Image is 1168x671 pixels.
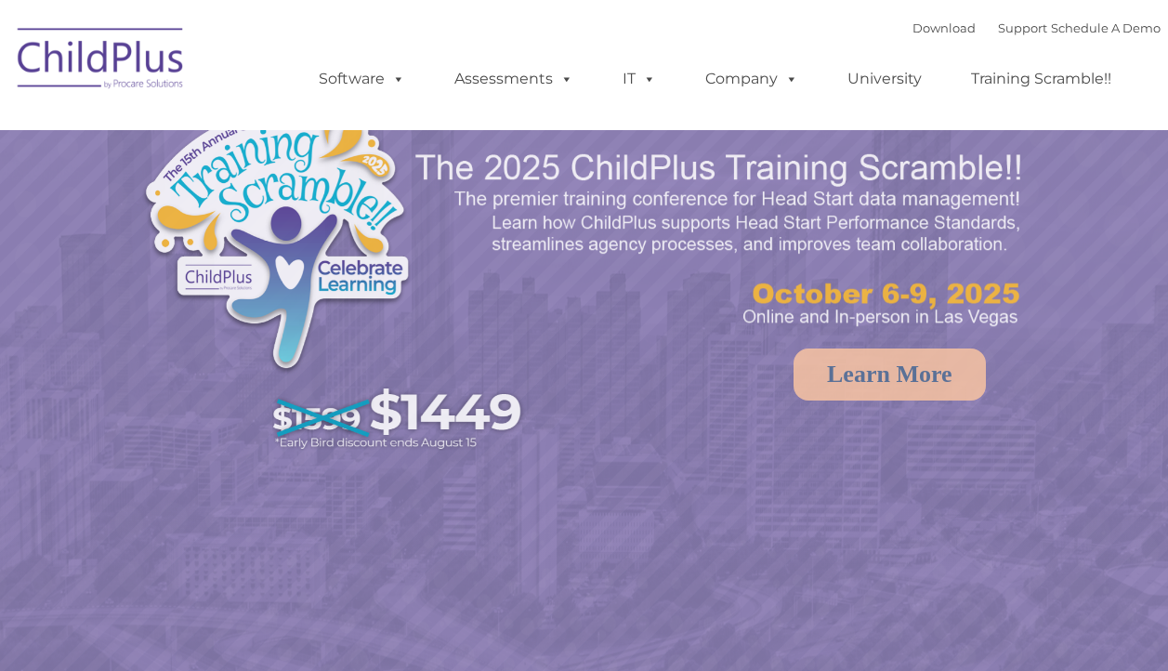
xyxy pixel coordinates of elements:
img: ChildPlus by Procare Solutions [8,15,194,108]
a: Training Scramble!! [952,60,1130,98]
a: Support [998,20,1047,35]
a: Software [300,60,424,98]
a: Schedule A Demo [1051,20,1161,35]
a: University [829,60,940,98]
font: | [912,20,1161,35]
a: Assessments [436,60,592,98]
a: Company [687,60,817,98]
a: Learn More [794,349,986,401]
a: IT [604,60,675,98]
a: Download [912,20,976,35]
